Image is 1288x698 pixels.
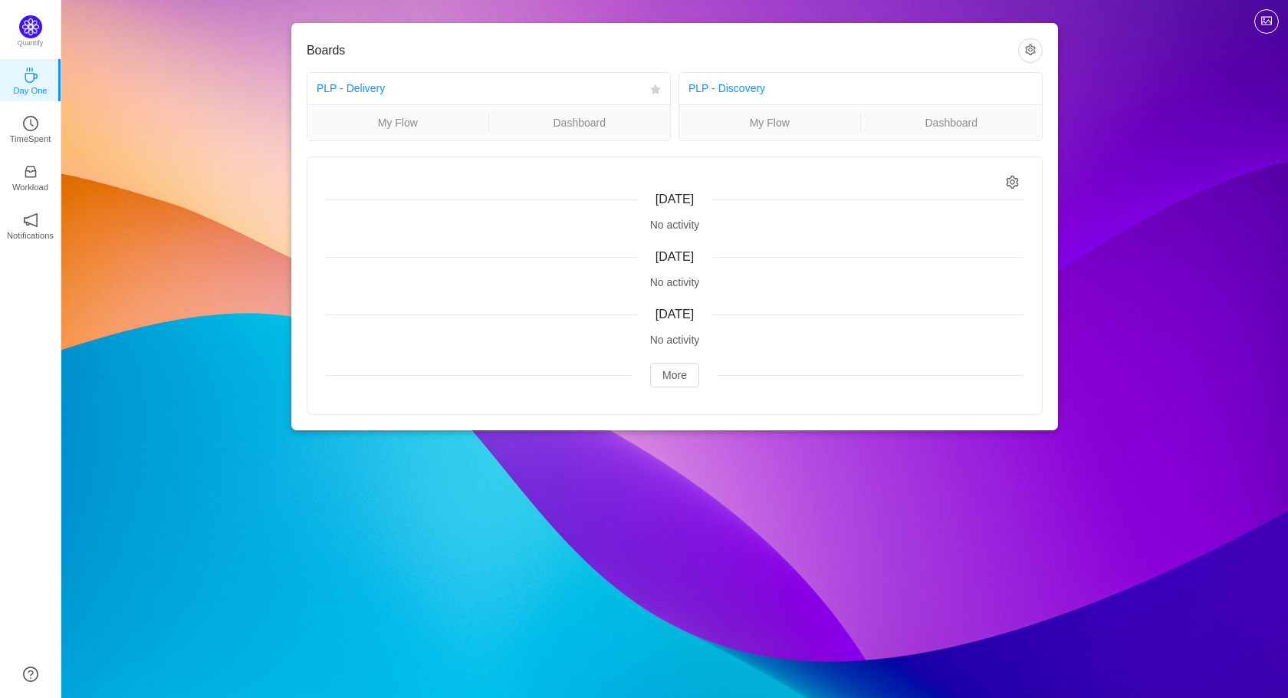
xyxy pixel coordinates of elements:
a: icon: notificationNotifications [23,217,38,232]
p: Quantify [18,38,44,49]
i: icon: notification [23,212,38,228]
p: TimeSpent [10,132,51,146]
img: Quantify [19,15,42,38]
span: [DATE] [655,193,694,206]
p: Notifications [7,229,54,242]
a: PLP - Discovery [688,82,765,94]
a: My Flow [307,114,488,131]
p: Day One [13,84,47,97]
span: [DATE] [655,250,694,263]
a: My Flow [679,114,860,131]
p: Workload [12,180,48,194]
i: icon: clock-circle [23,116,38,131]
a: icon: coffeeDay One [23,72,38,87]
i: icon: star [650,84,661,95]
a: Dashboard [489,114,671,131]
div: No activity [326,217,1024,233]
div: No activity [326,275,1024,291]
span: [DATE] [655,308,694,321]
div: No activity [326,332,1024,348]
a: Dashboard [861,114,1043,131]
a: PLP - Delivery [317,82,385,94]
button: More [650,363,699,387]
h3: Boards [307,43,1018,58]
i: icon: coffee [23,67,38,83]
i: icon: inbox [23,164,38,179]
a: icon: inboxWorkload [23,169,38,184]
a: icon: question-circle [23,667,38,682]
button: icon: setting [1018,38,1043,63]
a: icon: clock-circleTimeSpent [23,120,38,136]
button: icon: picture [1254,9,1279,34]
i: icon: setting [1006,176,1019,189]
